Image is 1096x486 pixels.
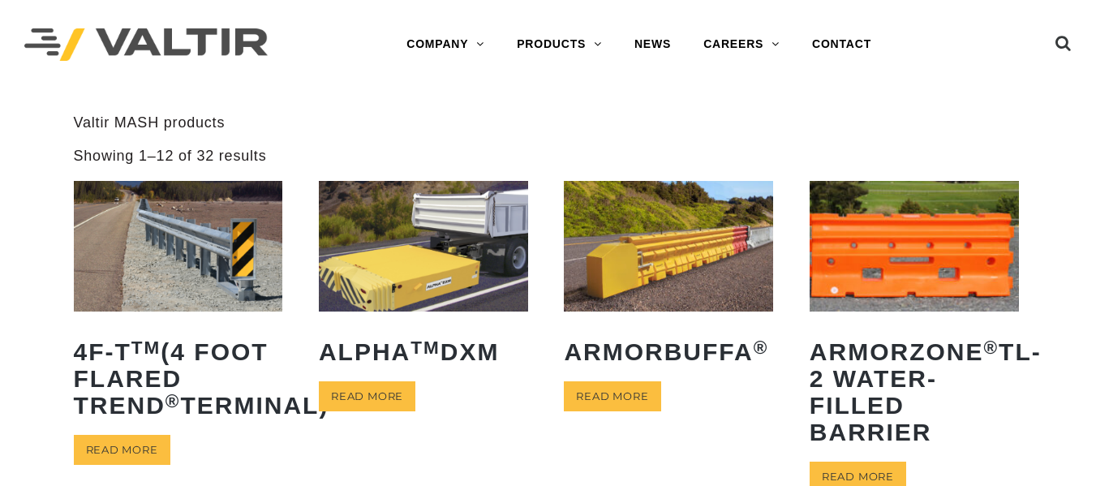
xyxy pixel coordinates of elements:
sup: ® [165,391,181,411]
a: NEWS [618,28,687,61]
a: CAREERS [687,28,796,61]
a: ALPHATMDXM [319,181,528,377]
h2: 4F-T (4 Foot Flared TREND Terminal) [74,326,283,431]
img: Valtir [24,28,268,62]
sup: TM [131,338,161,358]
a: CONTACT [796,28,888,61]
sup: ® [983,338,999,358]
h2: ALPHA DXM [319,326,528,377]
h2: ArmorBuffa [564,326,773,377]
a: Read more about “4F-TTM (4 Foot Flared TREND® Terminal)” [74,435,170,465]
a: PRODUCTS [501,28,618,61]
p: Valtir MASH products [74,114,1023,132]
a: Read more about “ArmorBuffa®” [564,381,660,411]
a: ArmorBuffa® [564,181,773,377]
a: COMPANY [390,28,501,61]
p: Showing 1–12 of 32 results [74,147,267,166]
h2: ArmorZone TL-2 Water-Filled Barrier [810,326,1019,458]
a: Read more about “ALPHATM DXM” [319,381,415,411]
sup: TM [410,338,441,358]
sup: ® [754,338,769,358]
a: 4F-TTM(4 Foot Flared TREND®Terminal) [74,181,283,431]
a: ArmorZone®TL-2 Water-Filled Barrier [810,181,1019,458]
